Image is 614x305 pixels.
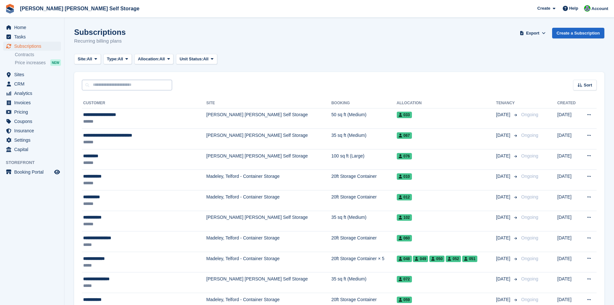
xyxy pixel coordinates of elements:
[160,56,165,62] span: All
[496,235,512,241] span: [DATE]
[521,153,538,158] span: Ongoing
[74,37,126,45] p: Recurring billing plans
[557,149,580,170] td: [DATE]
[14,117,53,126] span: Coupons
[331,170,397,190] td: 20ft Storage Container
[557,252,580,272] td: [DATE]
[138,56,160,62] span: Allocation:
[552,28,604,38] a: Create a Subscription
[17,3,142,14] a: [PERSON_NAME] [PERSON_NAME] Self Storage
[331,129,397,149] td: 35 sq ft (Medium)
[496,111,512,118] span: [DATE]
[521,256,538,261] span: Ongoing
[397,235,412,241] span: 060
[496,132,512,139] span: [DATE]
[14,126,53,135] span: Insurance
[557,108,580,129] td: [DATE]
[496,98,519,108] th: Tenancy
[521,133,538,138] span: Ongoing
[569,5,578,12] span: Help
[3,23,61,32] a: menu
[521,235,538,240] span: Ongoing
[14,168,53,177] span: Booking Portal
[521,276,538,281] span: Ongoing
[429,256,444,262] span: 050
[206,170,331,190] td: Madeley, Telford - Container Storage
[180,56,203,62] span: Unit Status:
[206,272,331,293] td: [PERSON_NAME] [PERSON_NAME] Self Storage
[14,136,53,145] span: Settings
[74,28,126,36] h1: Subscriptions
[14,32,53,41] span: Tasks
[206,108,331,129] td: [PERSON_NAME] [PERSON_NAME] Self Storage
[3,42,61,51] a: menu
[331,190,397,211] td: 20ft Storage Container
[397,153,412,159] span: 076
[5,4,15,14] img: stora-icon-8386f47178a22dfd0bd8f6a31ec36ba5ce8667c1dd55bd0f319d3a0aa187defe.svg
[14,23,53,32] span: Home
[496,276,512,282] span: [DATE]
[107,56,118,62] span: Type:
[462,256,477,262] span: 051
[331,211,397,231] td: 35 sq ft (Medium)
[6,159,64,166] span: Storefront
[331,272,397,293] td: 35 sq ft (Medium)
[521,174,538,179] span: Ongoing
[206,252,331,272] td: Madeley, Telford - Container Storage
[397,256,412,262] span: 048
[103,54,132,65] button: Type: All
[331,231,397,252] td: 20ft Storage Container
[14,89,53,98] span: Analytics
[521,194,538,199] span: Ongoing
[206,98,331,108] th: Site
[397,276,412,282] span: 072
[206,129,331,149] td: [PERSON_NAME] [PERSON_NAME] Self Storage
[496,255,512,262] span: [DATE]
[526,30,539,36] span: Export
[14,98,53,107] span: Invoices
[78,56,87,62] span: Site:
[584,5,590,12] img: Tom Spickernell
[557,98,580,108] th: Created
[557,190,580,211] td: [DATE]
[331,98,397,108] th: Booking
[496,296,512,303] span: [DATE]
[3,126,61,135] a: menu
[591,5,608,12] span: Account
[557,170,580,190] td: [DATE]
[397,297,412,303] span: 059
[496,194,512,200] span: [DATE]
[537,5,550,12] span: Create
[413,256,428,262] span: 049
[15,59,61,66] a: Price increases NEW
[519,28,547,38] button: Export
[397,214,412,221] span: 102
[14,42,53,51] span: Subscriptions
[521,112,538,117] span: Ongoing
[14,79,53,88] span: CRM
[14,107,53,117] span: Pricing
[584,82,592,88] span: Sort
[3,70,61,79] a: menu
[557,272,580,293] td: [DATE]
[397,173,412,180] span: 010
[3,136,61,145] a: menu
[3,145,61,154] a: menu
[397,132,412,139] span: 067
[118,56,123,62] span: All
[176,54,217,65] button: Unit Status: All
[397,98,496,108] th: Allocation
[331,149,397,170] td: 100 sq ft (Large)
[496,214,512,221] span: [DATE]
[521,297,538,302] span: Ongoing
[206,231,331,252] td: Madeley, Telford - Container Storage
[74,54,101,65] button: Site: All
[15,52,61,58] a: Contracts
[397,112,412,118] span: 033
[3,32,61,41] a: menu
[206,149,331,170] td: [PERSON_NAME] [PERSON_NAME] Self Storage
[3,117,61,126] a: menu
[331,108,397,129] td: 50 sq ft (Medium)
[557,231,580,252] td: [DATE]
[331,252,397,272] td: 20ft Storage Container × 5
